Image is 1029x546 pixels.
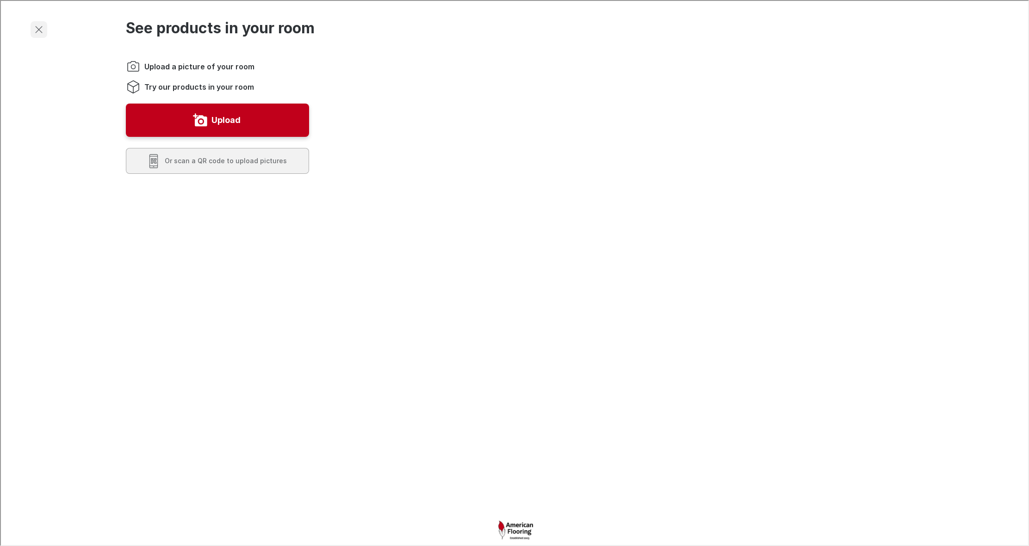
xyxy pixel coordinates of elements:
a: Visit American Flooring homepage [477,520,551,539]
ol: Instructions [125,58,308,93]
button: Exit visualizer [30,20,46,37]
span: Upload a picture of your room [143,61,254,71]
label: Upload [211,112,240,127]
span: Try our products in your room [143,81,253,91]
button: Scan a QR code to upload pictures [125,147,308,173]
button: Upload a picture of your room [125,103,308,136]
